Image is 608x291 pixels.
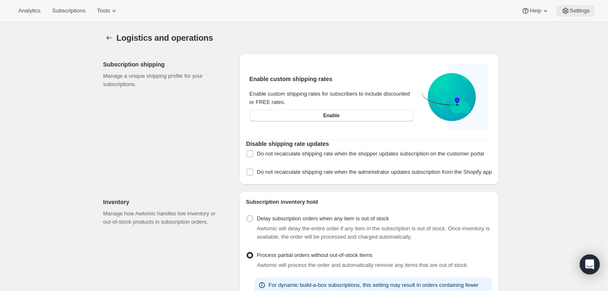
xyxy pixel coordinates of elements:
h2: Disable shipping rate updates [246,140,492,148]
span: Analytics [18,7,40,14]
h2: Inventory [103,198,226,206]
span: Enable [323,112,339,119]
h2: Enable custom shipping rates [249,75,414,83]
button: Subscriptions [47,5,90,17]
button: Settings [103,32,115,44]
h2: Subscription inventory hold [246,198,492,206]
button: Enable [249,110,414,121]
span: Help [530,7,541,14]
button: Analytics [13,5,45,17]
span: Awtomic will process the order and automatically remove any items that are out of stock. [257,262,468,268]
span: Settings [570,7,590,14]
div: Open Intercom Messenger [580,254,600,274]
span: Logistics and operations [117,33,213,42]
span: Awtomic will delay the entire order if any item in the subscription is out of stock. Once invento... [257,225,490,240]
span: Do not recalculate shipping rate when the administrator updates subscription from the Shopify app [257,169,492,175]
div: Enable custom shipping rates for subscribers to include discounted or FREE rates. [249,90,414,106]
p: Manage how Awtomic handles low inventory or out-of-stock products in subscription orders. [103,210,226,226]
button: Tools [92,5,123,17]
span: Tools [97,7,110,14]
p: Manage a unique shipping profile for your subscriptions. [103,72,226,89]
span: Do not recalculate shipping rate when the shopper updates subscription on the customer portal [257,150,484,157]
span: Delay subscription orders when any item is out of stock [257,215,389,222]
h2: Subscription shipping [103,60,226,69]
span: Process partial orders without out-of-stock items [257,252,372,258]
button: Help [516,5,554,17]
button: Settings [556,5,595,17]
span: Subscriptions [52,7,85,14]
